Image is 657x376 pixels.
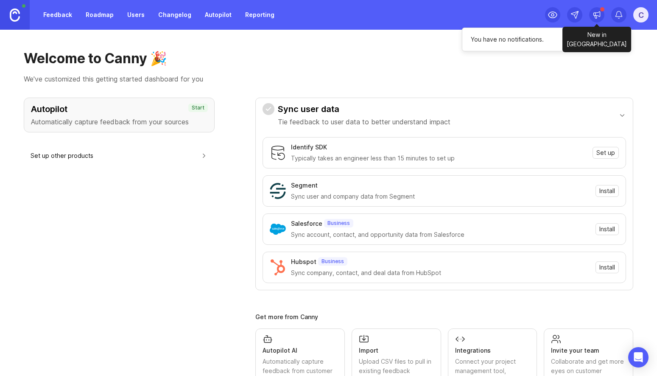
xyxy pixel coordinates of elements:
[291,143,327,152] div: Identify SDK
[628,347,649,368] div: Open Intercom Messenger
[122,7,150,22] a: Users
[291,154,587,163] div: Typically takes an engineer less than 15 minutes to set up
[551,346,626,355] div: Invite your team
[595,223,619,235] button: Install
[291,219,322,228] div: Salesforce
[270,183,286,199] img: Segment
[595,261,619,273] button: Install
[24,98,215,132] button: AutopilotAutomatically capture feedback from your sourcesStart
[192,104,204,111] p: Start
[562,27,631,52] div: New in [GEOGRAPHIC_DATA]
[599,187,615,195] span: Install
[291,257,316,267] div: Hubspot
[200,7,237,22] a: Autopilot
[240,7,280,22] a: Reporting
[327,220,350,227] p: Business
[255,314,633,320] div: Get more from Canny
[633,7,649,22] button: C
[270,259,286,275] img: Hubspot
[359,346,434,355] div: Import
[291,192,590,201] div: Sync user and company data from Segment
[153,7,196,22] a: Changelog
[593,147,619,159] button: Set up
[599,263,615,272] span: Install
[24,50,633,67] h1: Welcome to Canny 🎉
[278,103,450,115] h3: Sync user data
[291,230,590,239] div: Sync account, contact, and opportunity data from Salesforce
[291,181,318,190] div: Segment
[263,346,338,355] div: Autopilot AI
[24,74,633,84] p: We've customized this getting started dashboard for you
[270,145,286,161] img: Identify SDK
[322,258,344,265] p: Business
[291,268,590,278] div: Sync company, contact, and deal data from HubSpot
[10,8,20,22] img: Canny Home
[38,7,77,22] a: Feedback
[31,103,207,115] h3: Autopilot
[31,117,207,127] p: Automatically capture feedback from your sources
[270,221,286,237] img: Salesforce
[359,357,434,376] div: Upload CSV files to pull in existing feedback
[31,146,208,165] button: Set up other products
[595,185,619,197] button: Install
[278,117,450,127] p: Tie feedback to user data to better understand impact
[596,149,615,157] span: Set up
[455,346,530,355] div: Integrations
[263,98,626,132] button: Sync user dataTie feedback to user data to better understand impact
[81,7,119,22] a: Roadmap
[263,132,626,290] div: Sync user dataTie feedback to user data to better understand impact
[599,225,615,233] span: Install
[471,36,544,43] span: You have no notifications.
